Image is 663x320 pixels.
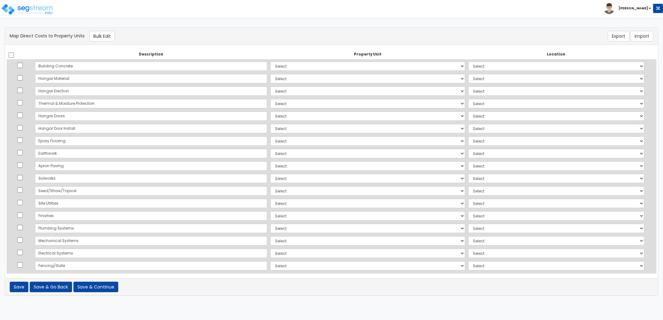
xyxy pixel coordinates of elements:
th: Property Unit [269,50,467,60]
button: Save [10,282,28,292]
th: Description [33,50,269,60]
button: Import [631,31,653,41]
button: Bulk Edit [89,31,115,41]
button: Export [608,31,629,41]
button: Save & Continue [73,282,118,292]
b: [PERSON_NAME] [619,6,648,11]
th: Location [467,50,646,60]
img: avatar.png [604,3,615,14]
button: Save & Go Back [30,282,72,292]
img: logo_pro_r.png [1,3,54,16]
div: Map Direct Costs to Property Units [5,31,440,41]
